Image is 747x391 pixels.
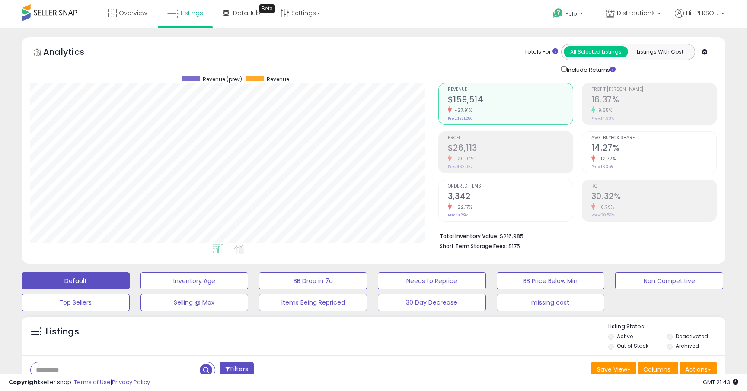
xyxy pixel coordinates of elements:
div: seller snap | | [9,378,150,387]
h2: 14.27% [591,143,716,155]
small: Prev: $221,280 [448,116,473,121]
div: Totals For [524,48,558,56]
small: -27.91% [452,107,472,114]
span: Overview [119,9,147,17]
button: Save View [591,362,636,377]
a: Terms of Use [74,378,111,386]
a: Privacy Policy [112,378,150,386]
label: Active [617,333,633,340]
b: Short Term Storage Fees: [440,242,507,250]
div: Include Returns [555,64,626,74]
a: Help [546,1,592,28]
small: Prev: $33,032 [448,164,473,169]
span: Profit [PERSON_NAME] [591,87,716,92]
small: -20.94% [452,156,475,162]
button: missing cost [497,294,605,311]
li: $216,985 [440,230,710,241]
button: Top Sellers [22,294,130,311]
small: 9.65% [595,107,613,114]
p: Listing States: [608,323,725,331]
small: Prev: 4,294 [448,213,469,218]
button: Inventory Age [140,272,249,289]
small: -22.17% [452,204,472,210]
span: Hi [PERSON_NAME] [686,9,718,17]
h2: $26,113 [448,143,573,155]
span: ROI [591,184,716,189]
h2: 3,342 [448,191,573,203]
div: Tooltip anchor [259,4,275,13]
span: $175 [508,242,520,250]
button: BB Price Below Min [497,272,605,289]
strong: Copyright [9,378,40,386]
h2: 30.32% [591,191,716,203]
small: -0.79% [595,204,614,210]
span: Profit [448,136,573,140]
button: Listings With Cost [628,46,692,57]
span: Revenue [448,87,573,92]
span: Columns [643,365,670,374]
span: Revenue (prev) [203,76,242,83]
span: 2025-09-11 21:43 GMT [703,378,738,386]
button: Needs to Reprice [378,272,486,289]
small: Prev: 30.56% [591,213,615,218]
label: Out of Stock [617,342,648,350]
button: BB Drop in 7d [259,272,367,289]
span: Revenue [267,76,289,83]
button: Selling @ Max [140,294,249,311]
button: Non Competitive [615,272,723,289]
h5: Listings [46,326,79,338]
button: Actions [680,362,717,377]
small: Prev: 16.35% [591,164,613,169]
span: DataHub [233,9,260,17]
h2: $159,514 [448,95,573,106]
span: Help [565,10,577,17]
span: Listings [181,9,203,17]
label: Deactivated [676,333,708,340]
button: Columns [638,362,678,377]
h2: 16.37% [591,95,716,106]
span: DistributionX [617,9,655,17]
button: All Selected Listings [564,46,628,57]
small: Prev: 14.93% [591,116,614,121]
span: Ordered Items [448,184,573,189]
button: 30 Day Decrease [378,294,486,311]
button: Items Being Repriced [259,294,367,311]
small: -12.72% [595,156,616,162]
button: Filters [220,362,253,377]
h5: Analytics [43,46,101,60]
label: Archived [676,342,699,350]
button: Default [22,272,130,289]
a: Hi [PERSON_NAME] [675,9,725,28]
span: Avg. Buybox Share [591,136,716,140]
i: Get Help [552,8,563,19]
b: Total Inventory Value: [440,232,498,240]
